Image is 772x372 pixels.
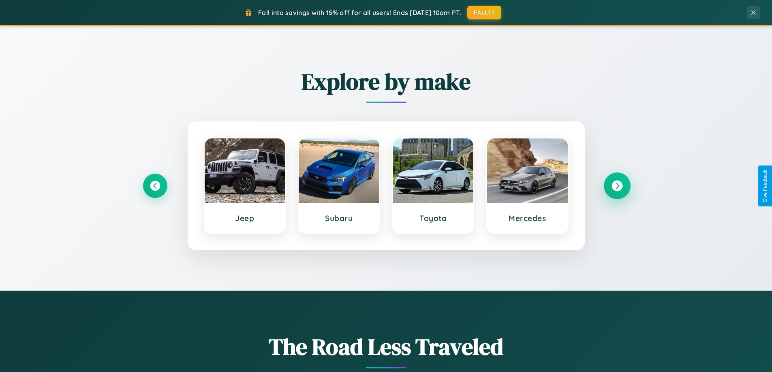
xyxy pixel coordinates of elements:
[467,6,501,19] button: FALL15
[495,213,560,223] h3: Mercedes
[401,213,466,223] h3: Toyota
[307,213,371,223] h3: Subaru
[143,331,629,362] h1: The Road Less Traveled
[258,9,461,17] span: Fall into savings with 15% off for all users! Ends [DATE] 10am PT.
[213,213,277,223] h3: Jeep
[143,66,629,97] h2: Explore by make
[762,170,768,202] div: Give Feedback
